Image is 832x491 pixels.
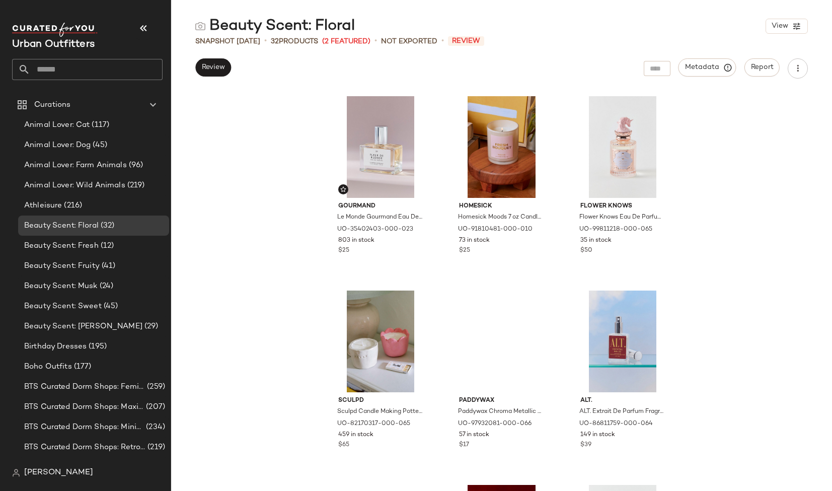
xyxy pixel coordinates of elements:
span: (177) [72,361,92,373]
span: Flower Knows Eau De Parfum Fragrance in Reverie Rose at Urban Outfitters [579,213,664,222]
span: Athleisure [24,200,62,212]
div: Products [271,36,318,47]
span: (45) [91,139,107,151]
span: $39 [580,441,591,450]
span: 803 in stock [338,236,374,245]
span: (117) [90,119,109,131]
img: svg%3e [340,186,346,192]
span: Beauty Scent: Fruity [24,260,100,272]
span: • [374,35,377,47]
span: BTS Curated Dorm Shops: Feminine [24,381,145,393]
span: Paddywax Chroma Metallic 3 oz Scented Candle in Black Fig/Rose at Urban Outfitters [458,407,543,416]
span: (222) [145,462,165,473]
span: 459 in stock [338,431,373,440]
span: • [441,35,444,47]
span: Review [448,36,484,46]
img: 91810481_010_m [451,96,552,198]
span: Report [750,63,774,72]
span: Gourmand [338,202,423,211]
span: (195) [87,341,107,353]
span: (234) [144,422,165,433]
span: • [264,35,267,47]
span: Homesick [459,202,544,211]
span: Curations [34,99,70,111]
span: Animal Lover: Dog [24,139,91,151]
span: $17 [459,441,469,450]
span: Beauty Scent: Sweet [24,301,102,312]
span: Metadata [685,63,730,72]
img: 86811759_064_b [572,291,673,392]
button: Review [195,58,231,77]
span: (41) [100,260,116,272]
span: $25 [338,246,349,255]
img: 35402403_023_b [330,96,431,198]
span: (29) [142,321,159,332]
span: UO-86811759-000-064 [579,419,653,429]
span: Homesick Moods 7 oz Candle in Fresh Bouquet at Urban Outfitters [458,213,543,222]
span: Animal Lover: Cat [24,119,90,131]
span: Beauty Scent: Musk [24,280,98,292]
span: Beauty Scent: Floral [24,220,99,232]
button: View [766,19,808,34]
span: $50 [580,246,592,255]
span: Beauty Scent: [PERSON_NAME] [24,321,142,332]
span: BTS Occasion and Outfitting: [PERSON_NAME] to Party [24,462,145,473]
img: 99811218_065_b [572,96,673,198]
img: cfy_white_logo.C9jOOHJF.svg [12,23,98,37]
span: ALT. Extrait De Parfum Fragrance at Urban Outfitters [579,407,664,416]
span: Current Company Name [12,39,95,50]
span: UO-82170317-000-065 [337,419,410,429]
span: (216) [62,200,82,212]
span: BTS Curated Dorm Shops: Retro+ Boho [24,442,145,453]
span: (32) [99,220,115,232]
span: 73 in stock [459,236,490,245]
span: Animal Lover: Farm Animals [24,160,127,171]
img: svg%3e [12,469,20,477]
span: (219) [125,180,145,191]
span: Boho Outfits [24,361,72,373]
span: (45) [102,301,118,312]
span: $25 [459,246,470,255]
span: Sculpd [338,396,423,405]
span: (96) [127,160,143,171]
span: Snapshot [DATE] [195,36,260,47]
span: UO-99811218-000-065 [579,225,652,234]
span: Review [201,63,225,72]
span: Le Monde Gourmand Eau De Parfum Fragrance in Fleur De Blonde at Urban Outfitters [337,213,422,222]
span: [PERSON_NAME] [24,467,93,479]
span: (219) [145,442,165,453]
span: BTS Curated Dorm Shops: Minimalist [24,422,144,433]
span: BTS Curated Dorm Shops: Maximalist [24,401,144,413]
span: 57 in stock [459,431,489,440]
span: (2 Featured) [322,36,370,47]
button: Metadata [678,58,736,77]
span: Flower Knows [580,202,665,211]
span: Animal Lover: Wild Animals [24,180,125,191]
span: (24) [98,280,114,292]
span: Not Exported [381,36,437,47]
span: 35 in stock [580,236,612,245]
span: ALT. [580,396,665,405]
span: Beauty Scent: Fresh [24,240,99,252]
span: View [771,22,788,30]
span: (207) [144,401,165,413]
span: Sculpd Candle Making Pottery Kit in Peony Rose at Urban Outfitters [337,407,422,416]
img: svg%3e [195,21,205,31]
div: Beauty Scent: Floral [195,16,355,36]
span: Paddywax [459,396,544,405]
span: (12) [99,240,114,252]
span: 149 in stock [580,431,615,440]
span: (259) [145,381,165,393]
img: 82170317_065_m [330,291,431,392]
button: Report [744,58,780,77]
span: 32 [271,38,279,45]
span: UO-91810481-000-010 [458,225,533,234]
span: $65 [338,441,349,450]
span: UO-97932081-000-066 [458,419,532,429]
span: UO-35402403-000-023 [337,225,413,234]
span: Birthday Dresses [24,341,87,353]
